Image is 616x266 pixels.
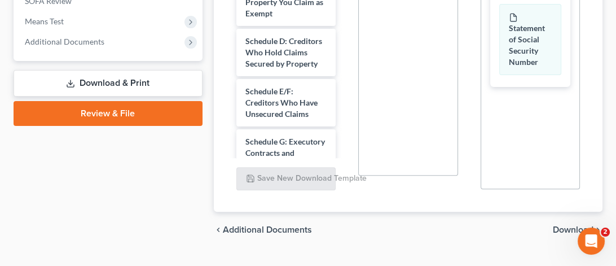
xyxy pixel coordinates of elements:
a: Review & File [14,101,203,126]
a: Download & Print [14,70,203,97]
span: 2 [601,228,610,237]
button: Download chevron_right [553,225,602,234]
div: Statement of Social Security Number [499,4,561,75]
a: chevron_left Additional Documents [214,225,312,234]
span: Schedule E/F: Creditors Who Have Unsecured Claims [245,86,318,119]
iframe: Intercom live chat [578,228,605,255]
span: Additional Documents [223,225,312,234]
span: Download [553,225,593,234]
button: Save New Download Template [236,167,336,191]
i: chevron_right [593,225,602,234]
span: Schedule D: Creditors Who Hold Claims Secured by Property [245,36,322,68]
i: chevron_left [214,225,223,234]
span: Schedule G: Executory Contracts and Unexpired Leases [245,137,325,169]
span: Means Test [25,16,64,26]
span: Additional Documents [25,37,104,46]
